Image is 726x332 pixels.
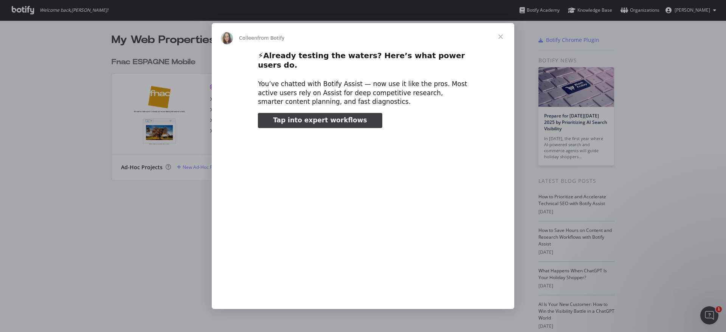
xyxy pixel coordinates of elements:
b: Already testing the waters? Here’s what power users do. [258,51,465,69]
div: You’ve chatted with Botify Assist — now use it like the pros. Most active users rely on Assist fo... [258,80,468,107]
video: Play video [205,134,521,292]
span: Tap into expert workflows [273,116,367,124]
img: Profile image for Colleen [221,32,233,44]
span: from Botify [258,35,285,41]
span: Colleen [239,35,258,41]
h2: ⚡ [258,51,468,74]
span: Close [487,23,514,50]
a: Tap into expert workflows [258,113,382,128]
